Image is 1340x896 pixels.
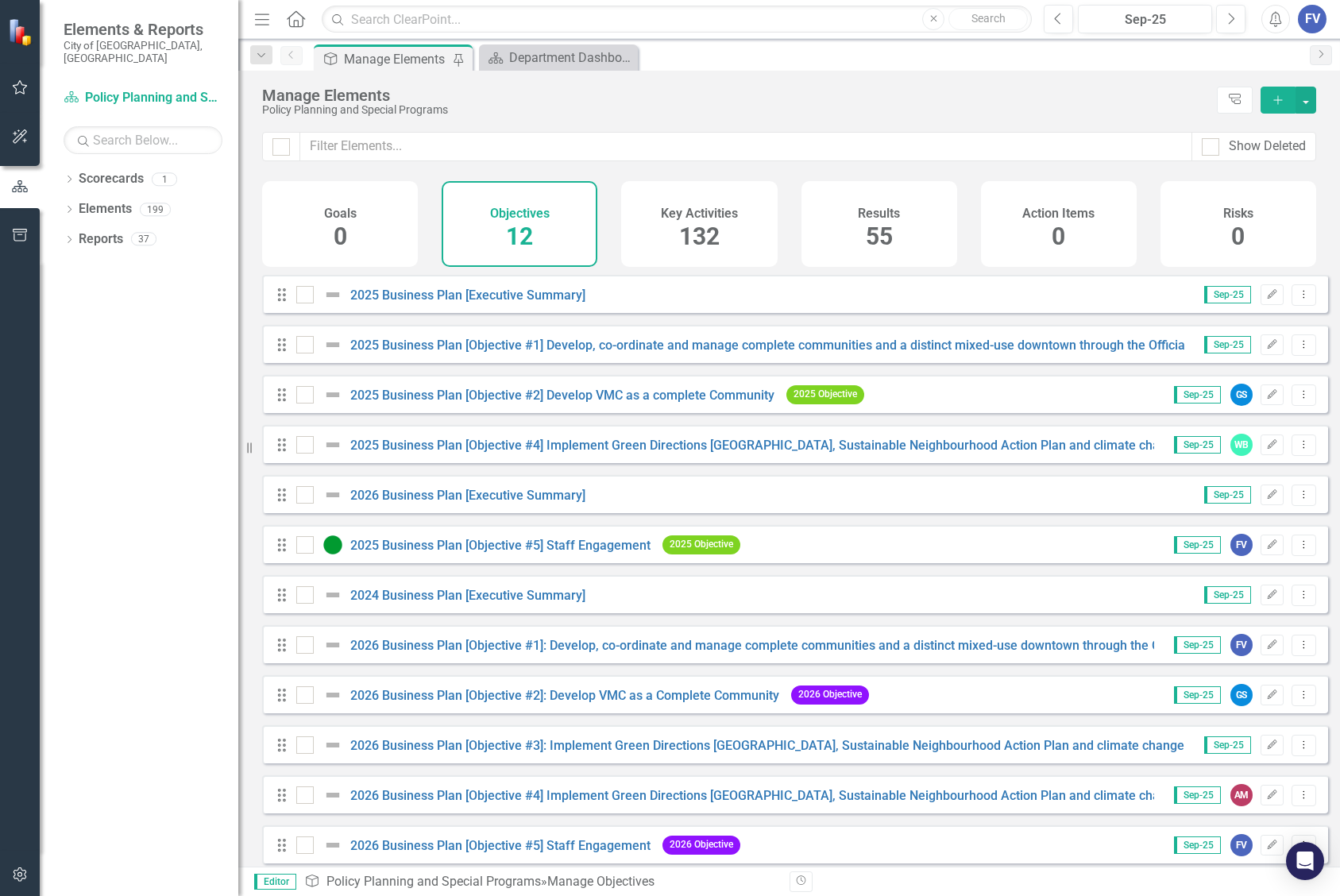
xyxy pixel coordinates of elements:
span: Sep-25 [1174,436,1221,454]
div: GS [1230,384,1253,406]
a: Scorecards [79,170,144,188]
h4: Key Activities [661,207,738,221]
span: 0 [1231,222,1245,250]
span: Sep-25 [1174,786,1221,804]
span: Sep-25 [1204,486,1251,504]
img: Proceeding as Anticipated [323,535,342,554]
div: Sep-25 [1083,10,1207,29]
img: Not Defined [323,485,342,504]
img: Not Defined [323,836,342,855]
a: Reports [79,230,123,249]
span: Elements & Reports [64,20,222,39]
div: WB [1230,434,1253,456]
a: 2025 Business Plan [Objective #5] Staff Engagement [350,538,651,553]
div: FV [1230,834,1253,856]
h4: Objectives [490,207,550,221]
a: 2026 Business Plan [Objective #5] Staff Engagement [350,838,651,853]
a: 2026 Business Plan [Objective #2]: Develop VMC as a Complete Community [350,688,779,703]
span: 2025 Objective [786,385,864,404]
div: GS [1230,684,1253,706]
span: 132 [679,222,720,250]
h4: Risks [1223,207,1253,221]
img: Not Defined [323,786,342,805]
span: Sep-25 [1174,536,1221,554]
a: 2025 Business Plan [Executive Summary] [350,288,585,303]
a: 2025 Business Plan [Objective #2] Develop VMC as a complete Community [350,388,774,403]
span: Sep-25 [1174,636,1221,654]
div: 199 [140,203,171,216]
div: FV [1230,534,1253,556]
button: Search [948,8,1028,30]
a: 2026 Business Plan [Executive Summary] [350,488,585,503]
span: 2026 Objective [791,686,869,704]
div: AM [1230,784,1253,806]
div: 1 [152,172,177,186]
img: Not Defined [323,435,342,454]
span: Sep-25 [1204,336,1251,353]
h4: Results [858,207,900,221]
span: Sep-25 [1174,686,1221,704]
h4: Action Items [1022,207,1095,221]
a: Elements [79,200,132,218]
span: 2025 Objective [662,535,740,554]
span: 2026 Objective [662,836,740,854]
a: Policy Planning and Special Programs [64,89,222,107]
img: Not Defined [323,686,342,705]
img: Not Defined [323,585,342,604]
span: Sep-25 [1174,836,1221,854]
a: 2024 Business Plan [Executive Summary] [350,588,585,603]
span: Search [971,12,1006,25]
div: FV [1230,634,1253,656]
h4: Goals [324,207,357,221]
div: Manage Elements [262,87,1209,104]
img: ClearPoint Strategy [8,18,36,46]
span: Sep-25 [1204,286,1251,303]
a: Policy Planning and Special Programs [326,874,541,889]
img: Not Defined [323,285,342,304]
img: Not Defined [323,335,342,354]
span: 0 [334,222,347,250]
span: Sep-25 [1204,736,1251,754]
img: Not Defined [323,385,342,404]
a: Department Dashboard [483,48,634,68]
span: 0 [1052,222,1065,250]
span: Editor [254,874,296,890]
span: Sep-25 [1204,586,1251,604]
img: Not Defined [323,736,342,755]
small: City of [GEOGRAPHIC_DATA], [GEOGRAPHIC_DATA] [64,39,222,65]
a: 2025 Business Plan [Objective #4] Implement Green Directions [GEOGRAPHIC_DATA], Sustainable Neigh... [350,438,1239,453]
div: » Manage Objectives [304,873,778,891]
input: Search Below... [64,126,222,154]
a: 2026 Business Plan [Objective #4] Implement Green Directions [GEOGRAPHIC_DATA], Sustainable Neigh... [350,788,1239,803]
div: Manage Elements [344,49,449,69]
button: FV [1298,5,1326,33]
input: Filter Elements... [299,132,1192,161]
span: 55 [866,222,893,250]
div: Department Dashboard [509,48,634,68]
button: Sep-25 [1078,5,1212,33]
div: Policy Planning and Special Programs [262,104,1209,116]
input: Search ClearPoint... [322,6,1032,33]
span: 12 [506,222,533,250]
div: 37 [131,233,156,246]
img: Not Defined [323,635,342,655]
div: Open Intercom Messenger [1286,842,1324,880]
span: Sep-25 [1174,386,1221,404]
div: Show Deleted [1229,137,1306,156]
